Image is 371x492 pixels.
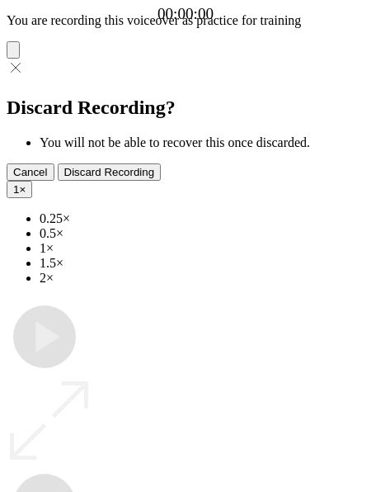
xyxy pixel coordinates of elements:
button: Discard Recording [58,163,162,181]
li: You will not be able to recover this once discarded. [40,135,364,150]
p: You are recording this voiceover as practice for training [7,13,364,28]
li: 1× [40,241,364,256]
span: 1 [13,183,19,196]
a: 00:00:00 [157,5,214,23]
li: 0.5× [40,226,364,241]
li: 1.5× [40,256,364,271]
li: 0.25× [40,211,364,226]
button: 1× [7,181,32,198]
button: Cancel [7,163,54,181]
li: 2× [40,271,364,286]
h2: Discard Recording? [7,97,364,119]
